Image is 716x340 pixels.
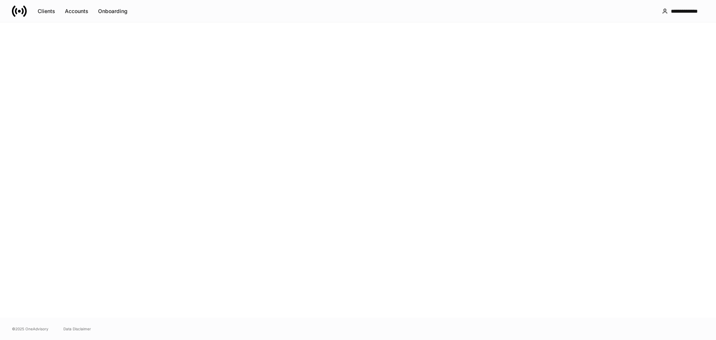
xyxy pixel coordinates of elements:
span: © 2025 OneAdvisory [12,326,48,332]
div: Accounts [65,7,88,15]
button: Accounts [60,5,93,17]
a: Data Disclaimer [63,326,91,332]
div: Clients [38,7,55,15]
div: Onboarding [98,7,128,15]
button: Onboarding [93,5,132,17]
button: Clients [33,5,60,17]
